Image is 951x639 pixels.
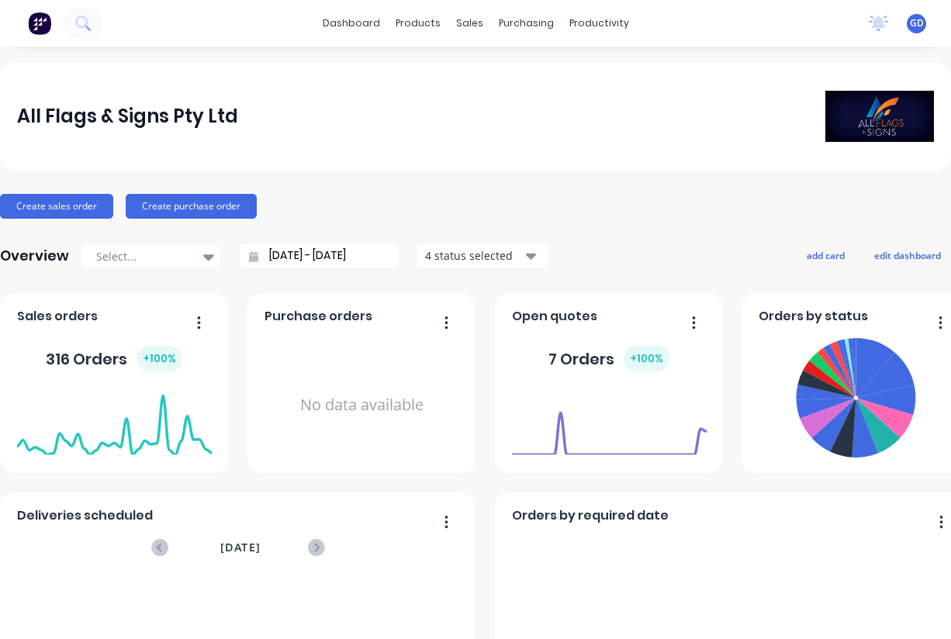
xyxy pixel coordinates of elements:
[28,12,51,35] img: Factory
[220,539,261,556] span: [DATE]
[265,332,459,478] div: No data available
[126,194,257,219] button: Create purchase order
[797,245,855,265] button: add card
[491,12,562,35] div: purchasing
[562,12,637,35] div: productivity
[864,245,951,265] button: edit dashboard
[825,91,934,142] img: All Flags & Signs Pty Ltd
[265,307,372,326] span: Purchase orders
[548,346,669,371] div: 7 Orders
[417,244,548,268] button: 4 status selected
[46,346,182,371] div: 316 Orders
[137,346,182,371] div: + 100 %
[17,101,238,132] div: All Flags & Signs Pty Ltd
[512,307,597,326] span: Open quotes
[315,12,388,35] a: dashboard
[448,12,491,35] div: sales
[910,16,924,30] span: GD
[759,307,868,326] span: Orders by status
[624,346,669,371] div: + 100 %
[388,12,448,35] div: products
[17,307,98,326] span: Sales orders
[425,247,523,264] div: 4 status selected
